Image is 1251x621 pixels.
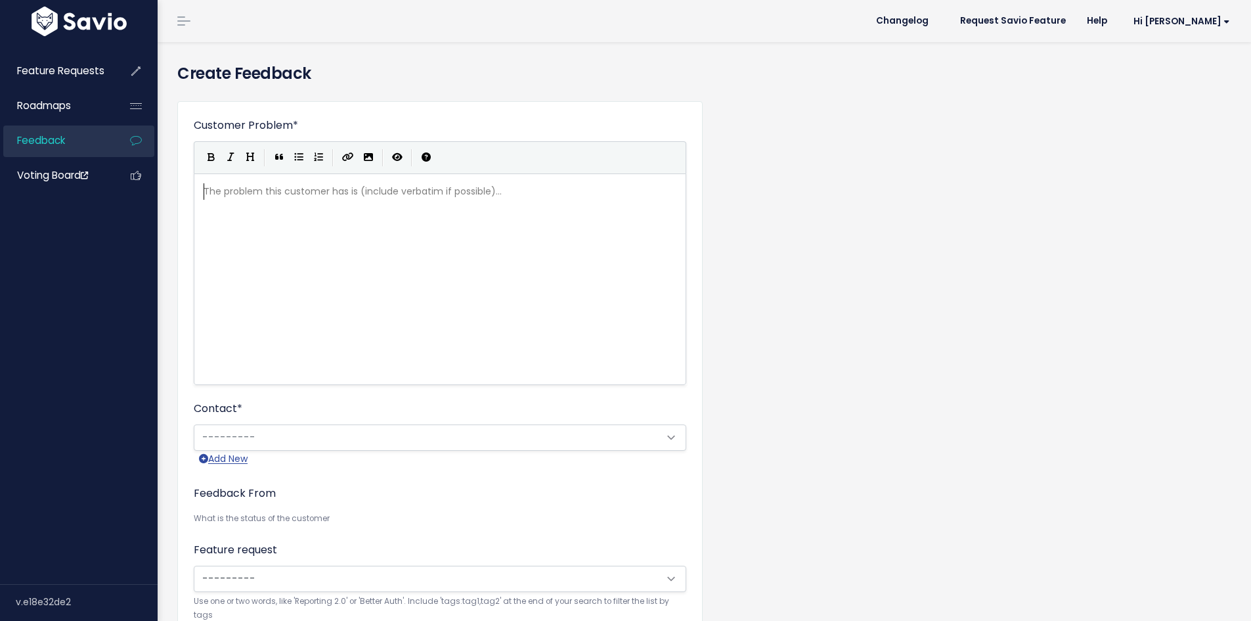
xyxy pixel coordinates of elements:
[359,148,378,168] button: Import an image
[950,11,1076,31] a: Request Savio Feature
[199,451,248,467] a: Add New
[332,149,334,166] i: |
[309,148,328,168] button: Numbered List
[1118,11,1240,32] a: Hi [PERSON_NAME]
[194,401,242,417] label: Contact
[269,148,289,168] button: Quote
[201,148,221,168] button: Bold
[194,542,277,558] label: Feature request
[17,133,65,147] span: Feedback
[387,148,407,168] button: Toggle Preview
[264,149,265,166] i: |
[338,148,359,168] button: Create Link
[17,99,71,112] span: Roadmaps
[194,486,276,501] label: Feedback From
[194,512,686,526] small: What is the status of the customer
[3,160,109,191] a: Voting Board
[1076,11,1118,31] a: Help
[416,148,436,168] button: Markdown Guide
[3,91,109,121] a: Roadmaps
[221,148,240,168] button: Italic
[16,585,158,619] div: v.e18e32de2
[3,56,109,86] a: Feature Requests
[17,64,104,78] span: Feature Requests
[1133,16,1230,26] span: Hi [PERSON_NAME]
[28,7,130,36] img: logo-white.9d6f32f41409.svg
[177,62,1231,85] h4: Create Feedback
[876,16,929,26] span: Changelog
[382,149,384,166] i: |
[17,168,88,182] span: Voting Board
[240,148,260,168] button: Heading
[289,148,309,168] button: Generic List
[194,118,298,133] label: Customer Problem
[3,126,109,156] a: Feedback
[411,149,412,166] i: |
